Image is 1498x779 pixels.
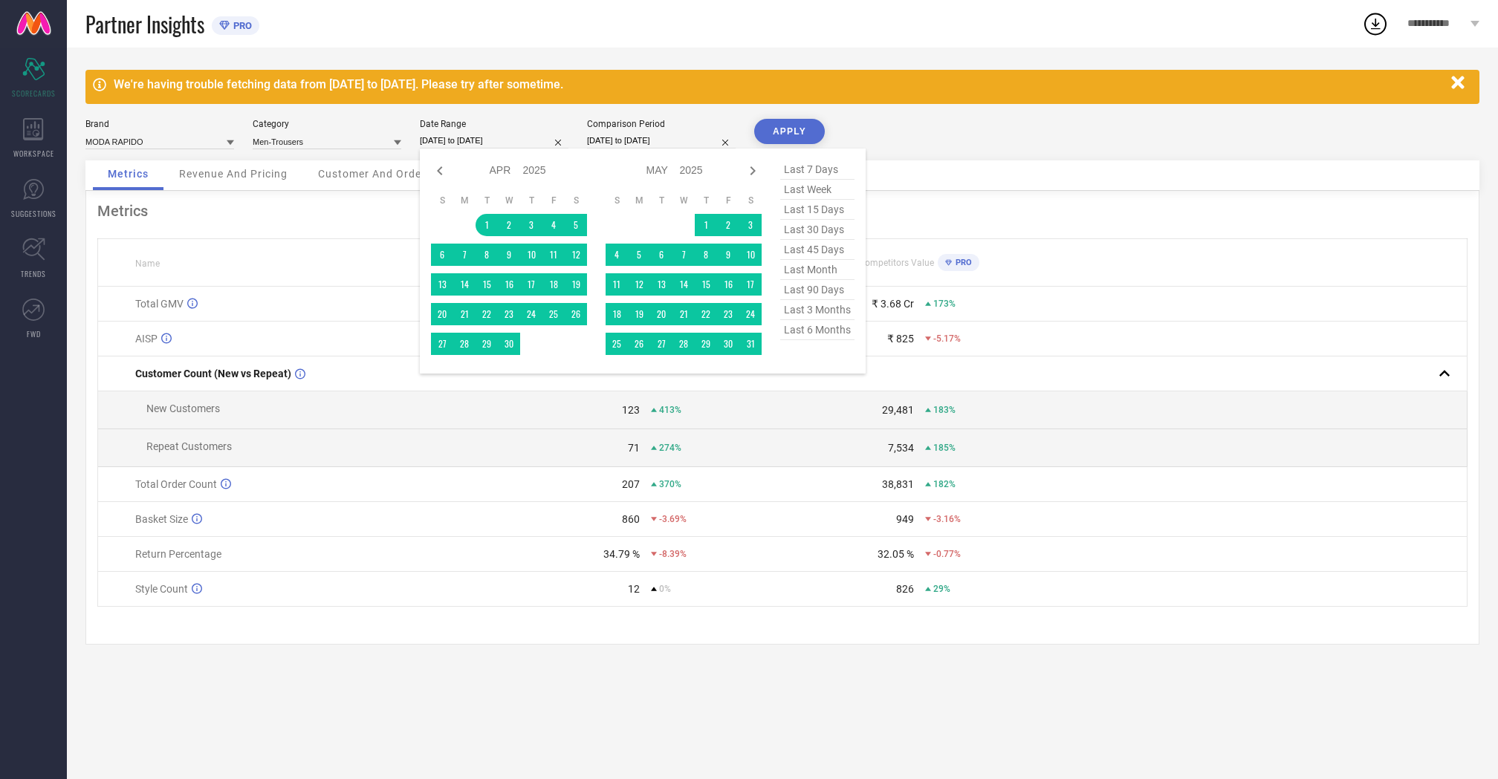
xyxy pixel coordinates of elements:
span: 182% [933,479,956,489]
div: Previous month [431,162,449,180]
input: Select date range [420,133,568,149]
th: Thursday [695,195,717,206]
div: Next month [744,162,762,180]
td: Wed Apr 30 2025 [498,333,520,355]
th: Saturday [565,195,587,206]
td: Mon Apr 07 2025 [453,244,476,266]
td: Thu Apr 10 2025 [520,244,542,266]
td: Sat May 17 2025 [739,273,762,296]
td: Wed May 21 2025 [672,303,695,325]
td: Wed May 07 2025 [672,244,695,266]
span: Total GMV [135,298,184,310]
td: Mon May 05 2025 [628,244,650,266]
span: last 7 days [780,160,855,180]
span: last 6 months [780,320,855,340]
td: Fri May 09 2025 [717,244,739,266]
button: APPLY [754,119,825,144]
td: Sat Apr 12 2025 [565,244,587,266]
span: PRO [952,258,972,267]
span: SCORECARDS [12,88,56,99]
td: Tue May 20 2025 [650,303,672,325]
td: Wed Apr 02 2025 [498,214,520,236]
span: -8.39% [659,549,687,559]
th: Monday [628,195,650,206]
th: Tuesday [476,195,498,206]
td: Mon May 19 2025 [628,303,650,325]
div: 860 [622,513,640,525]
td: Thu May 29 2025 [695,333,717,355]
td: Fri May 02 2025 [717,214,739,236]
span: FWD [27,328,41,339]
span: 185% [933,443,956,453]
div: Metrics [97,202,1468,220]
span: last 3 months [780,300,855,320]
span: Name [135,258,160,269]
td: Sun Apr 20 2025 [431,303,453,325]
th: Saturday [739,195,762,206]
th: Thursday [520,195,542,206]
td: Wed Apr 09 2025 [498,244,520,266]
span: -5.17% [933,333,961,344]
td: Fri May 16 2025 [717,273,739,296]
td: Wed Apr 23 2025 [498,303,520,325]
td: Tue May 06 2025 [650,244,672,266]
td: Fri Apr 25 2025 [542,303,565,325]
div: Open download list [1362,10,1389,37]
div: 38,831 [882,478,914,490]
td: Fri Apr 11 2025 [542,244,565,266]
th: Tuesday [650,195,672,206]
td: Sun Apr 27 2025 [431,333,453,355]
th: Wednesday [672,195,695,206]
span: last 30 days [780,220,855,240]
span: -3.16% [933,514,961,524]
td: Thu May 08 2025 [695,244,717,266]
div: 71 [628,442,640,454]
td: Tue May 13 2025 [650,273,672,296]
input: Select comparison period [587,133,736,149]
div: 7,534 [888,442,914,454]
td: Sun May 25 2025 [606,333,628,355]
td: Thu May 15 2025 [695,273,717,296]
span: Revenue And Pricing [179,168,288,180]
td: Wed May 14 2025 [672,273,695,296]
span: last week [780,180,855,200]
span: last month [780,260,855,280]
span: -0.77% [933,549,961,559]
td: Fri Apr 04 2025 [542,214,565,236]
span: last 90 days [780,280,855,300]
td: Sat May 03 2025 [739,214,762,236]
span: SUGGESTIONS [11,208,56,219]
span: 274% [659,443,681,453]
td: Sun Apr 06 2025 [431,244,453,266]
td: Thu Apr 24 2025 [520,303,542,325]
span: last 15 days [780,200,855,220]
td: Tue Apr 22 2025 [476,303,498,325]
span: Total Order Count [135,478,217,490]
div: Category [253,119,401,129]
div: 123 [622,404,640,416]
span: 29% [933,584,950,594]
td: Thu Apr 03 2025 [520,214,542,236]
div: 826 [896,583,914,595]
span: Return Percentage [135,548,221,560]
span: 413% [659,405,681,415]
div: 29,481 [882,404,914,416]
div: 12 [628,583,640,595]
span: Customer And Orders [318,168,432,180]
span: 173% [933,299,956,309]
td: Mon May 26 2025 [628,333,650,355]
span: 370% [659,479,681,489]
span: Customer Count (New vs Repeat) [135,368,291,379]
span: Competitors Value [859,258,934,268]
td: Fri Apr 18 2025 [542,273,565,296]
span: AISP [135,333,158,345]
span: TRENDS [21,268,46,279]
td: Sun Apr 13 2025 [431,273,453,296]
span: 0% [659,584,671,594]
div: Brand [85,119,234,129]
td: Tue Apr 08 2025 [476,244,498,266]
span: -3.69% [659,514,687,524]
td: Wed May 28 2025 [672,333,695,355]
td: Sat Apr 19 2025 [565,273,587,296]
td: Tue Apr 01 2025 [476,214,498,236]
